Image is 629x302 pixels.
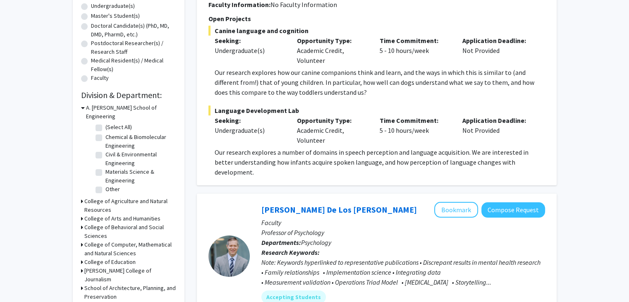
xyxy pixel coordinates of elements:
[380,36,450,46] p: Time Commitment:
[215,125,285,135] div: Undergraduate(s)
[208,105,545,115] span: Language Development Lab
[208,0,270,9] b: Faculty Information:
[270,0,337,9] span: No Faculty Information
[84,258,136,266] h3: College of Education
[208,14,545,24] p: Open Projects
[291,36,373,65] div: Academic Credit, Volunteer
[297,36,367,46] p: Opportunity Type:
[105,150,174,168] label: Civil & Environmental Engineering
[301,238,331,247] span: Psychology
[215,115,285,125] p: Seeking:
[261,248,320,256] b: Research Keywords:
[456,115,539,145] div: Not Provided
[6,265,35,296] iframe: Chat
[105,185,120,194] label: Other
[261,228,545,237] p: Professor of Psychology
[462,36,533,46] p: Application Deadline:
[215,36,285,46] p: Seeking:
[91,22,176,39] label: Doctoral Candidate(s) (PhD, MD, DMD, PharmD, etc.)
[105,123,132,132] label: (Select All)
[215,67,545,97] p: Our research explores how our canine companions think and learn, and the ways in which this is si...
[84,214,160,223] h3: College of Arts and Humanities
[84,284,176,301] h3: School of Architecture, Planning, and Preservation
[261,204,417,215] a: [PERSON_NAME] De Los [PERSON_NAME]
[434,202,478,218] button: Add Andres De Los Reyes to Bookmarks
[261,257,545,287] div: Note: Keywords hyperlinked to representative publications • Discrepant results in mental health r...
[84,266,176,284] h3: [PERSON_NAME] College of Journalism
[208,26,545,36] span: Canine language and cognition
[373,36,456,65] div: 5 - 10 hours/week
[481,202,545,218] button: Compose Request to Andres De Los Reyes
[81,90,176,100] h2: Division & Department:
[91,12,140,20] label: Master's Student(s)
[84,240,176,258] h3: College of Computer, Mathematical and Natural Sciences
[297,115,367,125] p: Opportunity Type:
[91,56,176,74] label: Medical Resident(s) / Medical Fellow(s)
[91,39,176,56] label: Postdoctoral Researcher(s) / Research Staff
[462,115,533,125] p: Application Deadline:
[380,115,450,125] p: Time Commitment:
[84,197,176,214] h3: College of Agriculture and Natural Resources
[261,238,301,247] b: Departments:
[105,133,174,150] label: Chemical & Biomolecular Engineering
[456,36,539,65] div: Not Provided
[215,46,285,55] div: Undergraduate(s)
[261,218,545,228] p: Faculty
[91,2,135,10] label: Undergraduate(s)
[105,168,174,185] label: Materials Science & Engineering
[373,115,456,145] div: 5 - 10 hours/week
[291,115,373,145] div: Academic Credit, Volunteer
[86,103,176,121] h3: A. [PERSON_NAME] School of Engineering
[215,147,545,177] p: Our research explores a number of domains in speech perception and language acquisition. We are i...
[91,74,109,82] label: Faculty
[84,223,176,240] h3: College of Behavioral and Social Sciences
